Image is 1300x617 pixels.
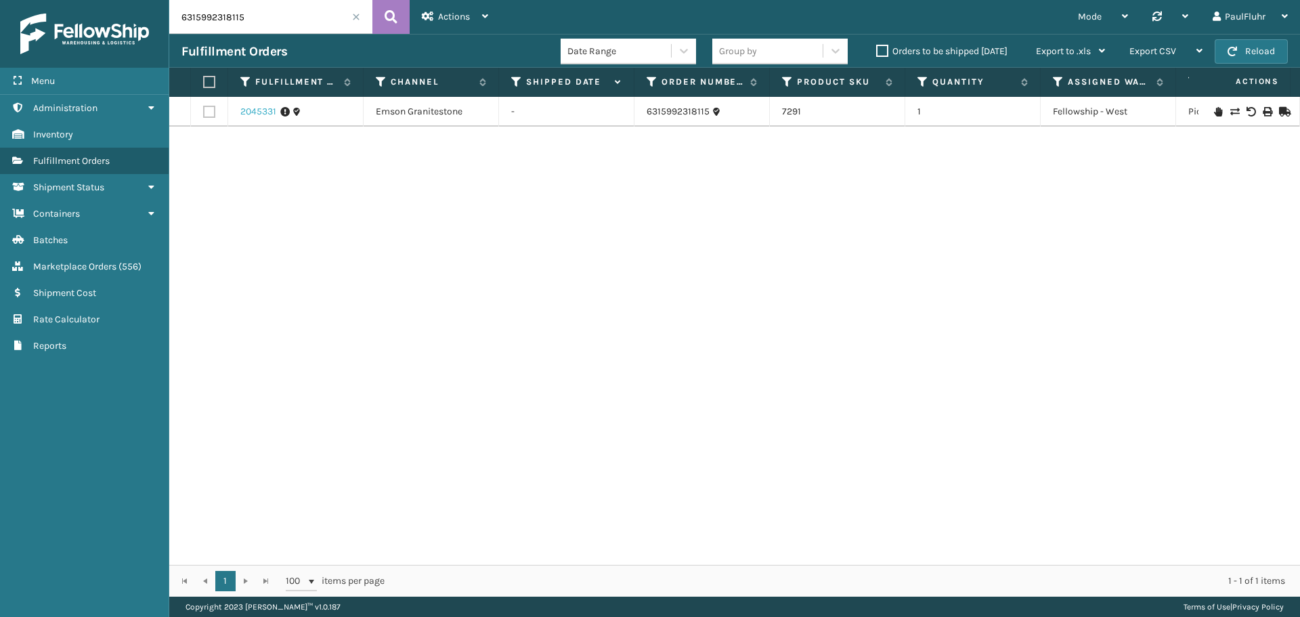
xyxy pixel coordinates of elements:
div: Date Range [567,44,672,58]
a: 7291 [782,106,801,117]
div: 1 - 1 of 1 items [404,574,1285,588]
a: Privacy Policy [1232,602,1284,612]
span: 100 [286,574,306,588]
td: Fellowship - West [1041,97,1176,127]
a: 2045331 [240,105,276,119]
a: 6315992318115 [647,105,710,119]
label: Fulfillment Order Id [255,76,337,88]
span: items per page [286,571,385,591]
span: Mode [1078,11,1102,22]
span: Actions [438,11,470,22]
label: Shipped Date [526,76,608,88]
label: Channel [391,76,473,88]
span: ( 556 ) [118,261,142,272]
span: Inventory [33,129,73,140]
span: Export CSV [1129,45,1176,57]
h3: Fulfillment Orders [181,43,287,60]
td: 1 [905,97,1041,127]
span: Batches [33,234,68,246]
label: Assigned Warehouse [1068,76,1150,88]
label: Order Number [662,76,743,88]
button: Reload [1215,39,1288,64]
span: Marketplace Orders [33,261,116,272]
img: logo [20,14,149,54]
p: Copyright 2023 [PERSON_NAME]™ v 1.0.187 [186,597,341,617]
span: Actions [1193,70,1287,93]
div: | [1184,597,1284,617]
span: Containers [33,208,80,219]
i: Void Label [1247,107,1255,116]
i: Mark as Shipped [1279,107,1287,116]
label: Product SKU [797,76,879,88]
td: - [499,97,634,127]
label: Orders to be shipped [DATE] [876,45,1007,57]
label: Quantity [932,76,1014,88]
span: Reports [33,340,66,352]
a: Terms of Use [1184,602,1230,612]
div: Group by [719,44,757,58]
span: Rate Calculator [33,314,100,325]
i: On Hold [1214,107,1222,116]
td: Emson Granitestone [364,97,499,127]
i: Change shipping [1230,107,1238,116]
span: Fulfillment Orders [33,155,110,167]
span: Administration [33,102,97,114]
span: Shipment Cost [33,287,96,299]
span: Shipment Status [33,182,104,193]
i: Print Label [1263,107,1271,116]
a: 1 [215,571,236,591]
span: Menu [31,75,55,87]
span: Export to .xls [1036,45,1091,57]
